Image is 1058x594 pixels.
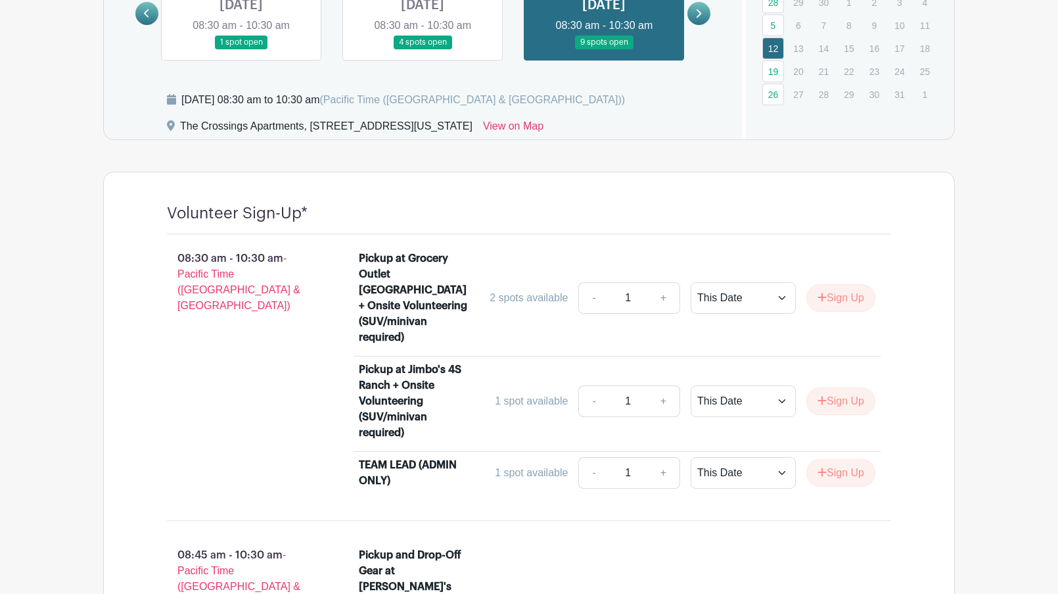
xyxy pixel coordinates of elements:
[863,38,885,59] p: 16
[838,84,860,105] p: 29
[914,84,936,105] p: 1
[359,362,472,441] div: Pickup at Jimbo's 4S Ranch + Onsite Volunteering (SUV/minivan required)
[787,61,809,82] p: 20
[914,61,936,82] p: 25
[180,118,472,139] div: The Crossings Apartments, [STREET_ADDRESS][US_STATE]
[490,290,568,306] div: 2 spots available
[806,459,875,487] button: Sign Up
[578,457,609,489] a: -
[167,204,308,223] h4: Volunteer Sign-Up*
[359,457,472,489] div: TEAM LEAD (ADMIN ONLY)
[806,387,875,415] button: Sign Up
[813,38,835,59] p: 14
[888,38,910,59] p: 17
[888,15,910,36] p: 10
[762,61,784,82] a: 19
[813,61,835,82] p: 21
[806,284,875,312] button: Sign Up
[762,37,784,59] a: 12
[838,61,860,82] p: 22
[863,15,885,36] p: 9
[647,385,680,417] a: +
[914,15,936,36] p: 11
[495,465,568,481] div: 1 spot available
[787,15,809,36] p: 6
[813,84,835,105] p: 28
[762,84,784,105] a: 26
[787,38,809,59] p: 13
[647,282,680,314] a: +
[888,61,910,82] p: 24
[914,38,936,59] p: 18
[838,38,860,59] p: 15
[863,84,885,105] p: 30
[787,84,809,105] p: 27
[838,15,860,36] p: 8
[762,14,784,36] a: 5
[578,282,609,314] a: -
[578,385,609,417] a: -
[813,15,835,36] p: 7
[888,84,910,105] p: 31
[319,94,625,105] span: (Pacific Time ([GEOGRAPHIC_DATA] & [GEOGRAPHIC_DATA]))
[359,251,472,345] div: Pickup at Grocery Outlet [GEOGRAPHIC_DATA] + Onsite Volunteering (SUV/minivan required)
[483,118,543,139] a: View on Map
[495,393,568,409] div: 1 spot available
[146,245,338,319] p: 08:30 am - 10:30 am
[181,92,625,108] div: [DATE] 08:30 am to 10:30 am
[647,457,680,489] a: +
[863,61,885,82] p: 23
